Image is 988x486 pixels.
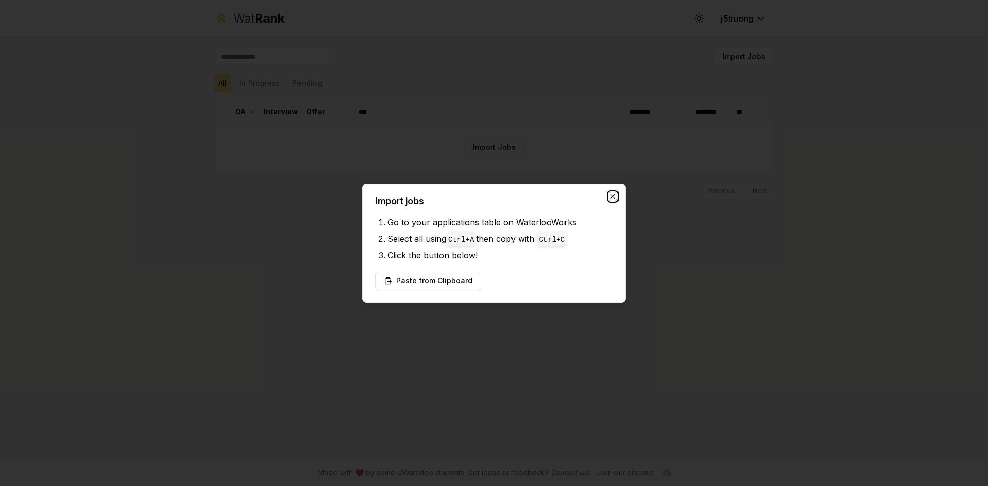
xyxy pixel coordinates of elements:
[375,272,481,290] button: Paste from Clipboard
[448,236,474,244] code: Ctrl+ A
[387,214,613,230] li: Go to your applications table on
[387,230,613,247] li: Select all using then copy with
[516,217,576,227] a: WaterlooWorks
[375,196,613,206] h2: Import jobs
[387,247,613,263] li: Click the button below!
[539,236,564,244] code: Ctrl+ C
